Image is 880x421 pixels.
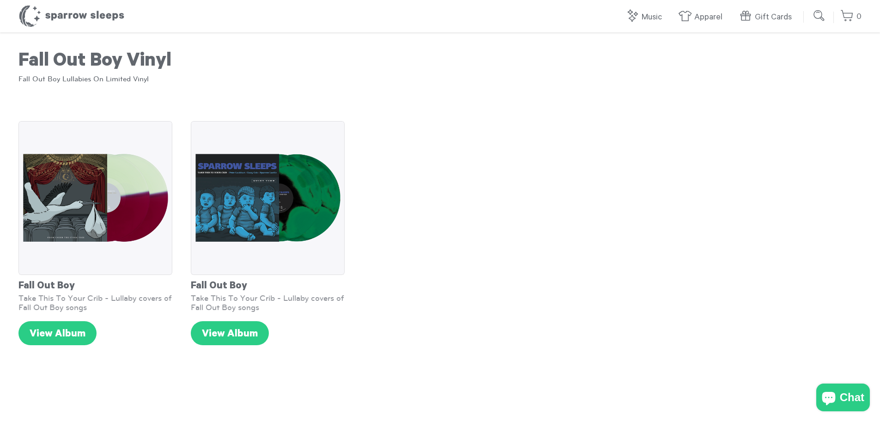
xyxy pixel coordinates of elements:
[18,321,97,345] a: View Album
[625,7,667,27] a: Music
[191,293,345,312] div: Take This To Your Crib - Lullaby covers of Fall Out Boy songs
[18,121,172,275] img: SS_FUTST_SSEXCLUSIVE_6d2c3e95-2d39-4810-a4f6-2e3a860c2b91_grande.png
[18,5,125,28] h1: Sparrow Sleeps
[739,7,796,27] a: Gift Cards
[191,321,269,345] a: View Album
[678,7,727,27] a: Apparel
[191,121,345,275] img: SS_TTTYC_GREEN_grande.png
[191,275,345,293] div: Fall Out Boy
[18,74,862,84] p: Fall Out Boy Lullabies On Limited Vinyl
[18,293,172,312] div: Take This To Your Crib - Lullaby covers of Fall Out Boy songs
[18,51,862,74] h1: Fall Out Boy Vinyl
[840,7,862,27] a: 0
[813,384,873,414] inbox-online-store-chat: Shopify online store chat
[18,275,172,293] div: Fall Out Boy
[810,6,829,25] input: Submit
